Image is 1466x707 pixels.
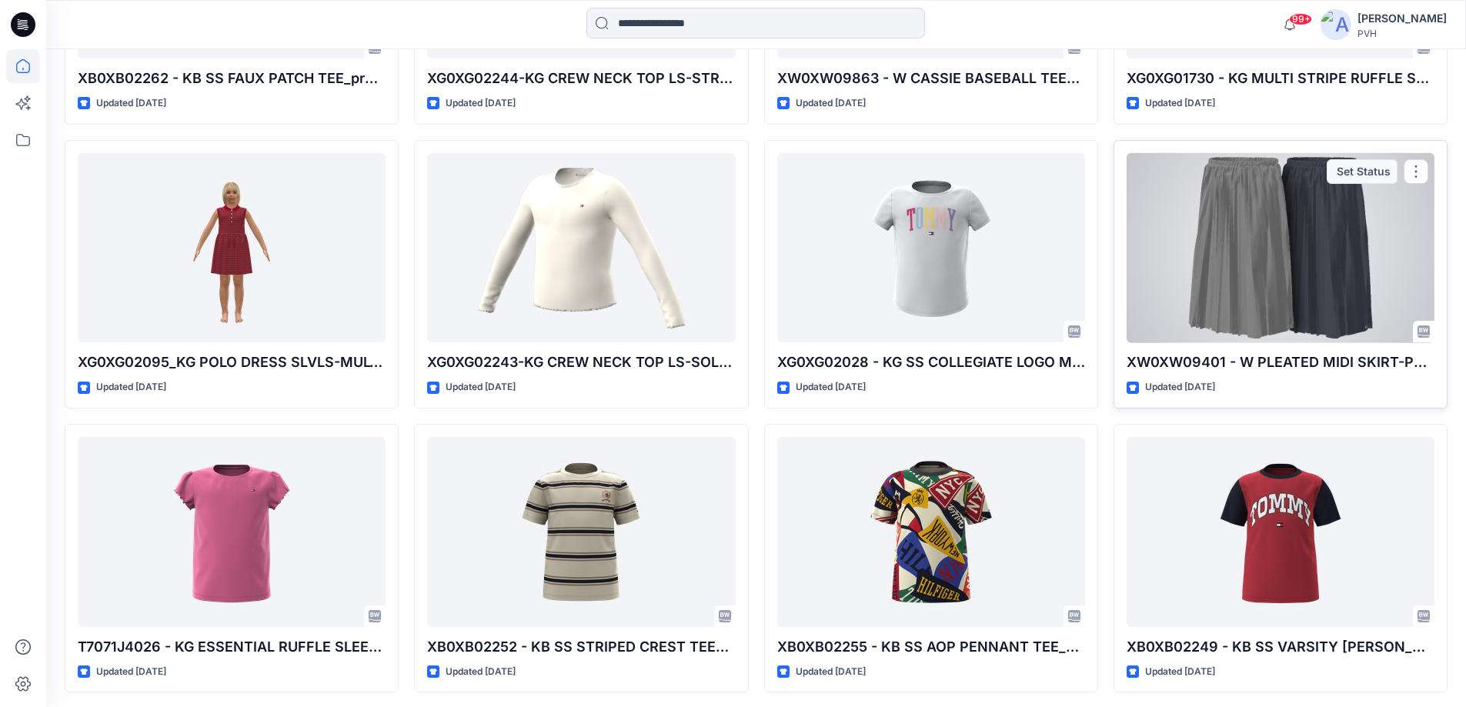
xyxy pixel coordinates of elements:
[1145,379,1215,395] p: Updated [DATE]
[1357,28,1447,39] div: PVH
[96,664,166,680] p: Updated [DATE]
[446,95,516,112] p: Updated [DATE]
[1127,636,1434,658] p: XB0XB02249 - KB SS VARSITY [PERSON_NAME] TEE_proto
[1145,664,1215,680] p: Updated [DATE]
[96,379,166,395] p: Updated [DATE]
[796,379,866,395] p: Updated [DATE]
[427,352,735,373] p: XG0XG02243-KG CREW NECK TOP LS-SOLID-V01
[1145,95,1215,112] p: Updated [DATE]
[78,636,386,658] p: T7071J4026 - KG ESSENTIAL RUFFLE SLEEVE TOP_proto
[777,352,1085,373] p: XG0XG02028 - KG SS COLLEGIATE LOGO MULTI TEE_proto
[777,68,1085,89] p: XW0XW09863 - W CASSIE BASEBALL TEE_proto
[1321,9,1351,40] img: avatar
[796,95,866,112] p: Updated [DATE]
[427,437,735,627] a: XB0XB02252 - KB SS STRIPED CREST TEE_proto
[777,437,1085,627] a: XB0XB02255 - KB SS AOP PENNANT TEE_proto
[78,352,386,373] p: XG0XG02095_KG POLO DRESS SLVLS-MULTI_PROTO_V01
[1357,9,1447,28] div: [PERSON_NAME]
[96,95,166,112] p: Updated [DATE]
[777,636,1085,658] p: XB0XB02255 - KB SS AOP PENNANT TEE_proto
[1127,68,1434,89] p: XG0XG01730 - KG MULTI STRIPE RUFFLE SLV TOP_proto
[78,68,386,89] p: XB0XB02262 - KB SS FAUX PATCH TEE_proto
[1127,437,1434,627] a: XB0XB02249 - KB SS VARSITY TOMMY TEE_proto
[446,379,516,395] p: Updated [DATE]
[1289,13,1312,25] span: 99+
[1127,352,1434,373] p: XW0XW09401 - W PLEATED MIDI SKIRT-PROTO V01
[1127,153,1434,343] a: XW0XW09401 - W PLEATED MIDI SKIRT-PROTO V01
[78,153,386,343] a: XG0XG02095_KG POLO DRESS SLVLS-MULTI_PROTO_V01
[427,636,735,658] p: XB0XB02252 - KB SS STRIPED CREST TEE_proto
[78,437,386,627] a: T7071J4026 - KG ESSENTIAL RUFFLE SLEEVE TOP_proto
[427,68,735,89] p: XG0XG02244-KG CREW NECK TOP LS-STRIPE-V01
[777,153,1085,343] a: XG0XG02028 - KG SS COLLEGIATE LOGO MULTI TEE_proto
[446,664,516,680] p: Updated [DATE]
[427,153,735,343] a: XG0XG02243-KG CREW NECK TOP LS-SOLID-V01
[796,664,866,680] p: Updated [DATE]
